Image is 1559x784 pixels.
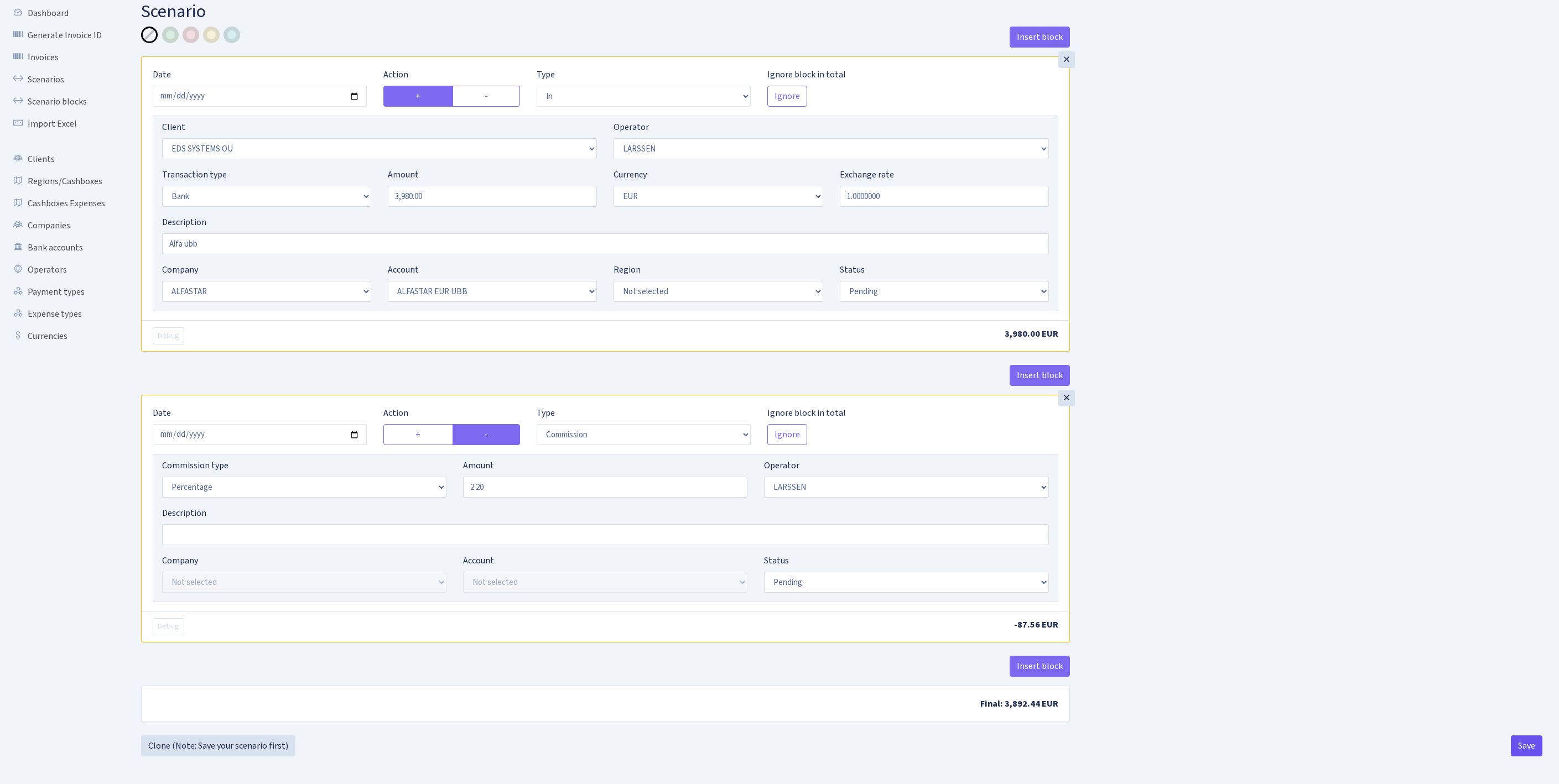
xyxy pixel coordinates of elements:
label: Operator [614,121,649,134]
label: Transaction type [162,168,227,181]
label: Type [537,406,555,420]
label: + [383,424,453,445]
label: + [383,86,453,107]
label: Exchange rate [840,168,894,181]
label: - [453,86,521,107]
span: Final: 3,892.44 EUR [980,698,1058,710]
a: Expense types [6,303,116,325]
label: Type [537,68,555,81]
span: 3,980.00 EUR [1005,328,1058,340]
label: Description [162,506,206,520]
label: Action [383,68,408,81]
label: Company [162,263,198,276]
button: Insert block [1010,365,1070,386]
label: Currency [614,168,647,181]
div: × [1058,51,1075,68]
a: Currencies [6,325,116,347]
div: × [1058,390,1075,406]
a: Cashboxes Expenses [6,192,116,215]
label: Status [840,263,865,276]
label: Ignore block in total [767,68,846,81]
a: Scenarios [6,69,116,91]
a: Companies [6,215,116,237]
label: - [453,424,521,445]
label: Account [388,263,419,276]
button: Debug [153,327,184,344]
label: Operator [764,459,799,472]
a: Clients [6,148,116,170]
label: Account [463,554,494,567]
label: Company [162,554,198,567]
a: Regions/Cashboxes [6,170,116,192]
label: Commission type [162,459,228,472]
a: Generate Invoice ID [6,24,116,46]
label: Ignore block in total [767,406,846,420]
a: Clone (Note: Save your scenario first) [141,735,295,756]
label: Action [383,406,408,420]
label: Date [153,406,171,420]
a: Operators [6,259,116,281]
button: Ignore [767,424,807,445]
label: Status [764,554,789,567]
a: Invoices [6,46,116,69]
button: Insert block [1010,27,1070,48]
label: Description [162,216,206,229]
a: Bank accounts [6,237,116,259]
button: Save [1511,735,1542,756]
button: Debug [153,618,184,635]
a: Scenario blocks [6,91,116,113]
label: Region [614,263,641,276]
a: Import Excel [6,113,116,135]
label: Client [162,121,185,134]
label: Amount [463,459,494,472]
span: -87.56 EUR [1014,619,1058,631]
button: Ignore [767,86,807,107]
button: Insert block [1010,656,1070,677]
label: Amount [388,168,419,181]
label: Date [153,68,171,81]
a: Dashboard [6,2,116,24]
a: Payment types [6,281,116,303]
